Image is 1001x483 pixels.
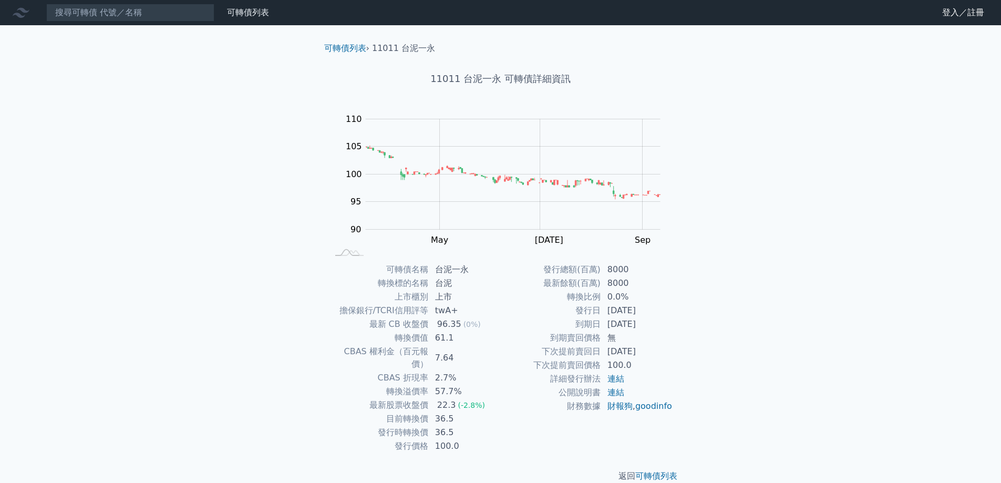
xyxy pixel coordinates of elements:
[328,412,429,426] td: 目前轉換價
[501,386,601,399] td: 公開說明書
[501,331,601,345] td: 到期賣回價格
[501,317,601,331] td: 到期日
[429,385,501,398] td: 57.7%
[429,276,501,290] td: 台泥
[501,358,601,372] td: 下次提前賣回價格
[601,317,673,331] td: [DATE]
[601,358,673,372] td: 100.0
[328,290,429,304] td: 上市櫃別
[601,263,673,276] td: 8000
[429,412,501,426] td: 36.5
[328,439,429,453] td: 發行價格
[429,371,501,385] td: 2.7%
[372,42,435,55] li: 11011 台泥一永
[463,320,481,328] span: (0%)
[429,304,501,317] td: twA+
[328,371,429,385] td: CBAS 折現率
[328,304,429,317] td: 擔保銀行/TCRI信用評等
[346,141,362,151] tspan: 105
[435,318,463,331] div: 96.35
[635,235,651,245] tspan: Sep
[324,43,366,53] a: 可轉債列表
[607,401,633,411] a: 財報狗
[328,331,429,345] td: 轉換價值
[601,304,673,317] td: [DATE]
[429,426,501,439] td: 36.5
[429,345,501,371] td: 7.64
[328,426,429,439] td: 發行時轉換價
[328,398,429,412] td: 最新股票收盤價
[435,399,458,412] div: 22.3
[601,276,673,290] td: 8000
[635,401,672,411] a: goodinfo
[429,439,501,453] td: 100.0
[601,290,673,304] td: 0.0%
[350,197,361,207] tspan: 95
[328,345,429,371] td: CBAS 權利金（百元報價）
[431,235,448,245] tspan: May
[601,399,673,413] td: ,
[429,263,501,276] td: 台泥一永
[46,4,214,22] input: 搜尋可轉債 代號／名稱
[328,317,429,331] td: 最新 CB 收盤價
[328,385,429,398] td: 轉換溢價率
[501,276,601,290] td: 最新餘額(百萬)
[346,114,362,124] tspan: 110
[934,4,993,21] a: 登入／註冊
[328,263,429,276] td: 可轉債名稱
[501,290,601,304] td: 轉換比例
[607,387,624,397] a: 連結
[429,290,501,304] td: 上市
[601,331,673,345] td: 無
[350,224,361,234] tspan: 90
[227,7,269,17] a: 可轉債列表
[607,374,624,384] a: 連結
[340,114,676,245] g: Chart
[601,345,673,358] td: [DATE]
[458,401,485,409] span: (-2.8%)
[501,263,601,276] td: 發行總額(百萬)
[324,42,369,55] li: ›
[635,471,677,481] a: 可轉債列表
[316,71,686,86] h1: 11011 台泥一永 可轉債詳細資訊
[429,331,501,345] td: 61.1
[535,235,563,245] tspan: [DATE]
[501,399,601,413] td: 財務數據
[328,276,429,290] td: 轉換標的名稱
[501,345,601,358] td: 下次提前賣回日
[316,470,686,482] p: 返回
[501,304,601,317] td: 發行日
[346,169,362,179] tspan: 100
[501,372,601,386] td: 詳細發行辦法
